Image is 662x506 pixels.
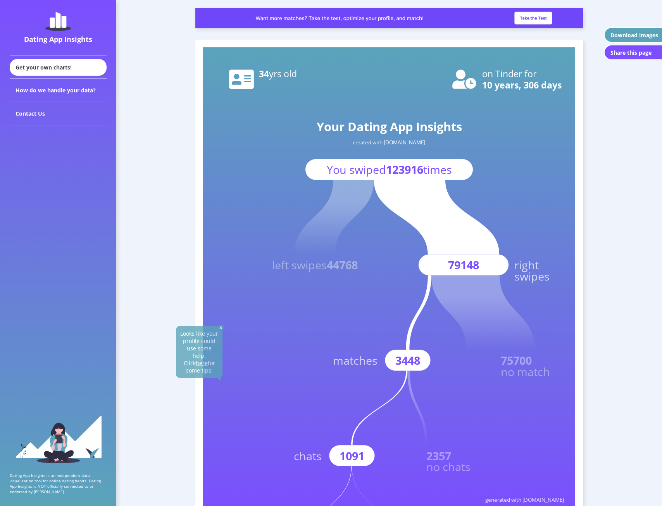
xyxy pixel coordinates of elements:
span: Looks like your profile could use some help. Click for some tips. [180,330,218,374]
p: Dating App Insights is an independent data visualization tool for online dating habits. Dating Ap... [10,473,107,494]
text: no chats [426,459,471,474]
div: Contact Us [10,102,107,125]
a: Looks like your profile could use some help. Clickherefor some tips. [180,330,218,374]
img: dating-app-insights-logo.5abe6921.svg [45,12,71,31]
text: swipes [514,269,550,284]
tspan: yrs old [269,68,297,80]
button: Download images [604,27,662,43]
text: chats [294,448,322,463]
text: You swiped [327,162,452,177]
tspan: times [423,162,452,177]
img: sidebar_girl.91b9467e.svg [15,415,102,463]
div: Dating App Insights [12,35,105,44]
div: How do we handle your data? [10,79,107,102]
text: no match [501,364,550,379]
text: 10 years, 306 days [482,79,562,91]
img: roast_slim_banner.a2e79667.png [195,8,583,28]
text: 1091 [340,448,364,463]
tspan: 44768 [327,257,358,272]
div: Share this page [610,49,652,56]
text: matches [333,353,378,368]
text: Your Dating App Insights [317,118,462,135]
text: 75700 [501,353,532,368]
div: Download images [610,31,658,39]
tspan: 123916 [386,162,423,177]
text: right [514,257,539,272]
u: here [196,359,208,367]
img: close-solid-white.82ef6a3c.svg [218,325,224,331]
text: 34 [259,68,297,80]
text: 79148 [448,257,479,272]
text: created with [DOMAIN_NAME] [353,139,425,146]
text: 3448 [395,353,420,368]
text: left swipes [272,257,358,272]
text: on Tinder for [482,68,537,80]
button: Share this page [604,45,662,60]
text: 2357 [426,448,451,463]
text: generated with [DOMAIN_NAME] [485,496,564,503]
div: Get your own charts! [10,59,107,76]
